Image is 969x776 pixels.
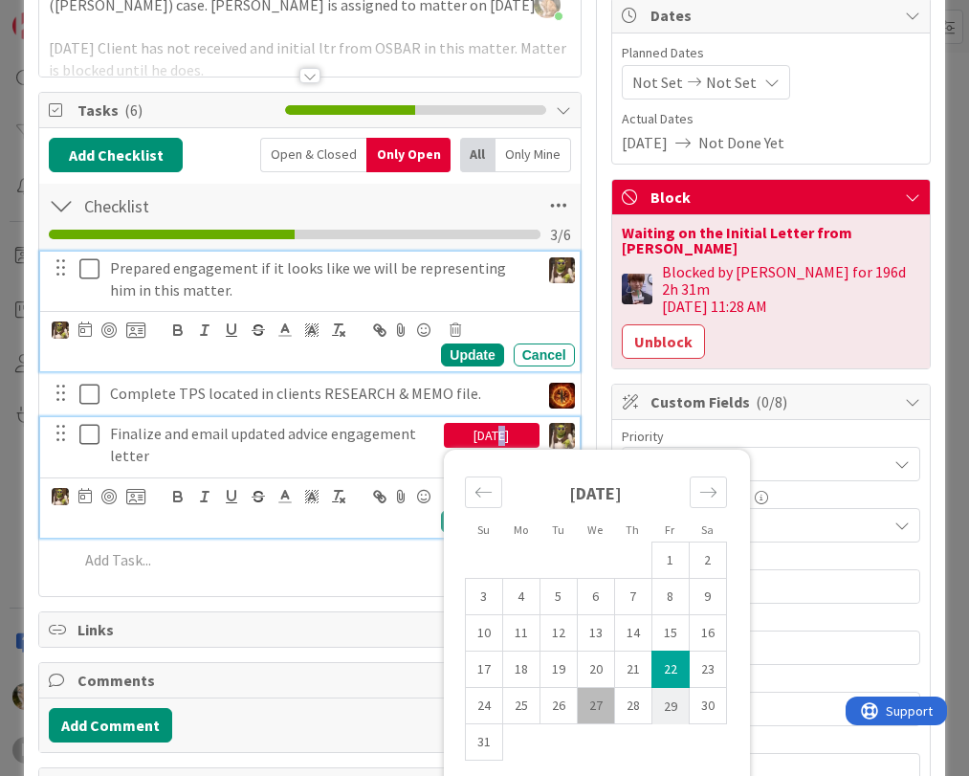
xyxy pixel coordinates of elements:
small: Tu [552,522,564,537]
div: Move backward to switch to the previous month. [465,477,502,508]
td: Sunday, 08/10/2025 12:00 PM [465,615,502,652]
span: Not Done Yet [698,131,784,154]
div: [DATE] [444,423,540,448]
button: Add Comment [49,708,172,743]
div: Move forward to switch to the next month. [690,477,727,508]
p: Prepared engagement if it looks like we will be representing him in this matter. [110,257,532,300]
td: Tuesday, 08/05/2025 12:00 PM [540,579,577,615]
td: Sunday, 08/03/2025 12:00 PM [465,579,502,615]
div: Only Open [366,138,451,172]
div: Task Size [622,675,920,688]
div: Update [441,510,503,533]
span: Custom Fields [650,390,895,413]
td: Friday, 08/29/2025 12:00 PM [651,688,689,724]
span: Block [650,186,895,209]
span: 3 / 6 [550,223,571,246]
span: Support [40,3,87,26]
td: Wednesday, 08/20/2025 12:00 PM [577,652,614,688]
img: DG [549,423,575,449]
td: Saturday, 08/16/2025 12:00 PM [689,615,726,652]
span: Dates [650,4,895,27]
td: Saturday, 08/30/2025 12:00 PM [689,688,726,724]
span: ( 6 ) [124,100,143,120]
img: DG [549,257,575,283]
img: DG [52,321,69,339]
span: Not Set [632,71,683,94]
td: Monday, 08/25/2025 12:00 PM [502,688,540,724]
div: Update [441,344,503,366]
p: Complete TPS located in clients RESEARCH & MEMO file. [110,383,532,405]
p: Finalize and email updated advice engagement letter [110,423,436,466]
td: Thursday, 08/21/2025 12:00 PM [614,652,651,688]
td: Friday, 08/08/2025 12:00 PM [651,579,689,615]
input: Add Checklist... [77,188,420,223]
td: Sunday, 08/17/2025 12:00 PM [465,652,502,688]
small: Fr [665,522,674,537]
td: Friday, 08/01/2025 12:00 PM [651,543,689,579]
td: Saturday, 08/02/2025 12:00 PM [689,543,726,579]
span: Tasks [77,99,275,122]
td: Selected. Friday, 08/22/2025 12:00 PM [651,652,689,688]
td: Friday, 08/15/2025 12:00 PM [651,615,689,652]
div: Next Deadline [622,552,920,565]
img: TR [549,383,575,409]
small: Mo [514,522,528,537]
img: ML [622,274,652,304]
td: Tuesday, 08/26/2025 12:00 PM [540,688,577,724]
span: Not Set [632,696,877,722]
div: Cancel [514,344,575,366]
small: Su [477,522,490,537]
span: Not Set [706,71,757,94]
small: Th [626,522,639,537]
td: Wednesday, 08/06/2025 12:00 PM [577,579,614,615]
small: Sa [701,522,714,537]
td: Monday, 08/11/2025 12:00 PM [502,615,540,652]
td: Thursday, 08/14/2025 12:00 PM [614,615,651,652]
td: Monday, 08/04/2025 12:00 PM [502,579,540,615]
strong: [DATE] [569,482,622,504]
td: Sunday, 08/24/2025 12:00 PM [465,688,502,724]
div: Waiting on the Initial Letter from [PERSON_NAME] [622,225,920,255]
td: Wednesday, 08/27/2025 12:00 PM [577,688,614,724]
span: Comments [77,669,545,692]
div: Clio [622,736,920,749]
button: Unblock [622,324,705,359]
div: Only Mine [496,138,571,172]
span: Not Set [632,451,877,477]
td: Thursday, 08/07/2025 12:00 PM [614,579,651,615]
small: We [587,522,603,537]
div: Priority [622,430,920,443]
td: Monday, 08/18/2025 12:00 PM [502,652,540,688]
td: Wednesday, 08/13/2025 12:00 PM [577,615,614,652]
span: Links [77,618,545,641]
span: [DATE] [622,131,668,154]
input: MM/DD/YYYY [632,570,910,603]
img: DG [52,488,69,505]
div: Responsible Paralegal [622,491,920,504]
span: Planned Dates [622,43,920,63]
td: Saturday, 08/09/2025 12:00 PM [689,579,726,615]
button: Add Checklist [49,138,183,172]
td: Thursday, 08/28/2025 12:00 PM [614,688,651,724]
div: Blocked by [PERSON_NAME] for 196d 2h 31m [DATE] 11:28 AM [662,263,920,315]
span: ( 0/8 ) [756,392,787,411]
td: Tuesday, 08/12/2025 12:00 PM [540,615,577,652]
td: Saturday, 08/23/2025 12:00 PM [689,652,726,688]
div: Open & Closed [260,138,366,172]
div: All [460,138,496,172]
td: Sunday, 08/31/2025 12:00 PM [465,724,502,761]
td: Tuesday, 08/19/2025 12:00 PM [540,652,577,688]
span: Actual Dates [622,109,920,129]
